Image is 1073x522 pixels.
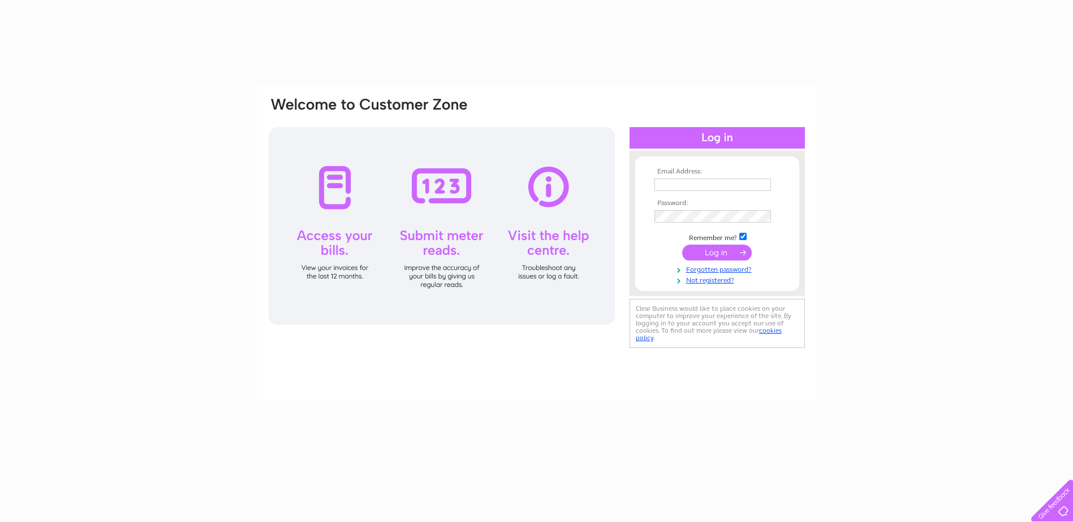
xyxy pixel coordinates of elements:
[636,327,782,342] a: cookies policy
[652,231,783,242] td: Remember me?
[654,274,783,285] a: Not registered?
[652,199,783,207] th: Password:
[682,245,752,260] input: Submit
[630,299,805,348] div: Clear Business would like to place cookies on your computer to improve your experience of the sit...
[652,168,783,176] th: Email Address:
[654,263,783,274] a: Forgotten password?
